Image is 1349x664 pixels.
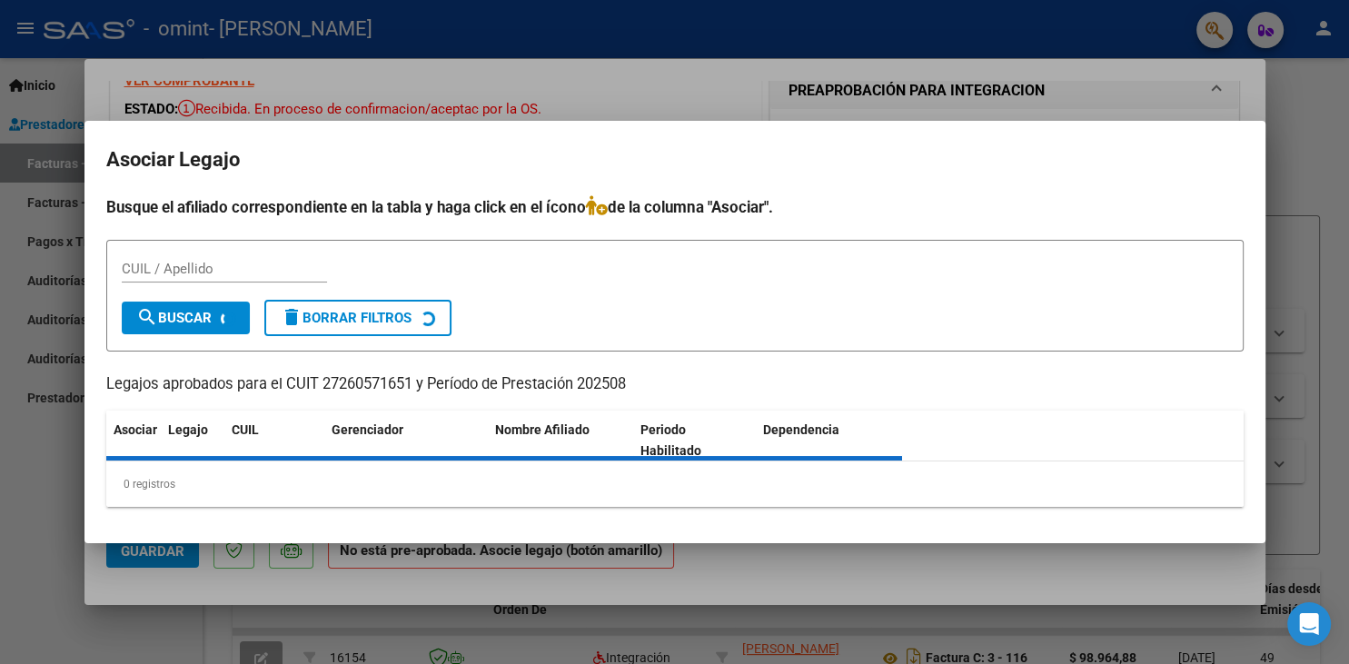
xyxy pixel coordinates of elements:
[106,411,161,471] datatable-header-cell: Asociar
[1287,602,1331,646] div: Open Intercom Messenger
[756,411,902,471] datatable-header-cell: Dependencia
[281,310,412,326] span: Borrar Filtros
[324,411,488,471] datatable-header-cell: Gerenciador
[495,422,590,437] span: Nombre Afiliado
[232,422,259,437] span: CUIL
[332,422,403,437] span: Gerenciador
[136,310,212,326] span: Buscar
[106,195,1244,219] h4: Busque el afiliado correspondiente en la tabla y haga click en el ícono de la columna "Asociar".
[136,306,158,328] mat-icon: search
[122,302,250,334] button: Buscar
[106,373,1244,396] p: Legajos aprobados para el CUIT 27260571651 y Período de Prestación 202508
[763,422,839,437] span: Dependencia
[640,422,701,458] span: Periodo Habilitado
[281,306,303,328] mat-icon: delete
[106,461,1244,507] div: 0 registros
[264,300,451,336] button: Borrar Filtros
[161,411,224,471] datatable-header-cell: Legajo
[106,143,1244,177] h2: Asociar Legajo
[168,422,208,437] span: Legajo
[488,411,634,471] datatable-header-cell: Nombre Afiliado
[224,411,324,471] datatable-header-cell: CUIL
[633,411,756,471] datatable-header-cell: Periodo Habilitado
[114,422,157,437] span: Asociar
